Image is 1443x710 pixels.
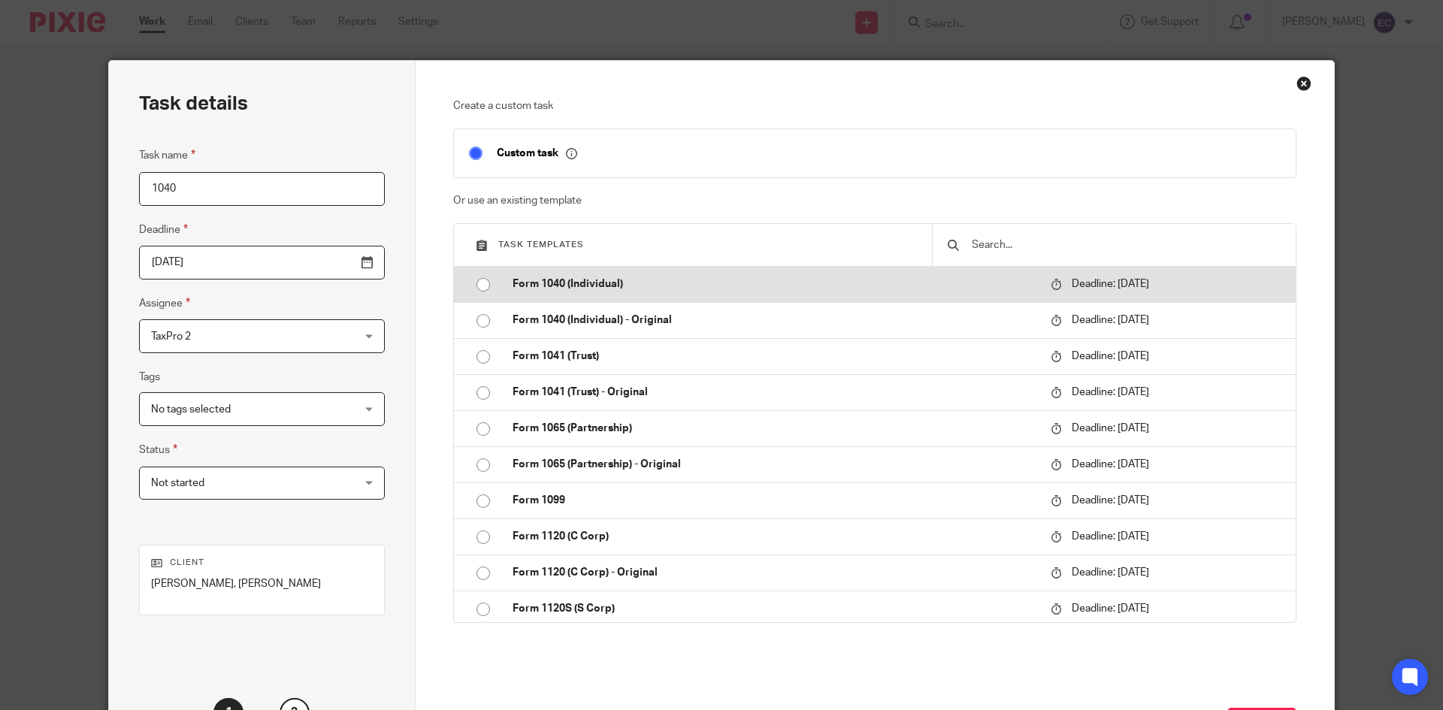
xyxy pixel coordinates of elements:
span: TaxPro 2 [151,331,191,342]
p: Create a custom task [453,98,1297,113]
input: Task name [139,172,385,206]
span: Deadline: [DATE] [1072,279,1149,289]
span: Task templates [498,240,584,249]
label: Deadline [139,221,188,238]
p: Form 1041 (Trust) - Original [513,385,1036,400]
p: Form 1120 (C Corp) [513,529,1036,544]
span: Deadline: [DATE] [1072,567,1149,578]
div: Close this dialog window [1296,76,1311,91]
span: Deadline: [DATE] [1072,423,1149,434]
span: Deadline: [DATE] [1072,603,1149,614]
span: Deadline: [DATE] [1072,531,1149,542]
label: Assignee [139,295,190,312]
p: [PERSON_NAME], [PERSON_NAME] [151,576,373,591]
p: Form 1120 (C Corp) - Original [513,565,1036,580]
span: No tags selected [151,404,231,415]
input: Pick a date [139,246,385,279]
span: Deadline: [DATE] [1072,459,1149,470]
p: Form 1040 (Individual) - Original [513,313,1036,328]
p: Form 1065 (Partnership) - Original [513,457,1036,472]
span: Deadline: [DATE] [1072,315,1149,325]
label: Status [139,441,177,458]
span: Not started [151,478,204,488]
p: Form 1065 (Partnership) [513,421,1036,436]
h2: Task details [139,91,248,116]
p: Or use an existing template [453,193,1297,208]
p: Form 1099 [513,493,1036,508]
input: Search... [970,237,1281,253]
span: Deadline: [DATE] [1072,351,1149,361]
p: Form 1041 (Trust) [513,349,1036,364]
span: Deadline: [DATE] [1072,495,1149,506]
p: Client [151,557,373,569]
p: Form 1120S (S Corp) [513,601,1036,616]
span: Deadline: [DATE] [1072,387,1149,397]
p: Form 1040 (Individual) [513,276,1036,292]
label: Task name [139,147,195,164]
p: Custom task [497,147,577,160]
label: Tags [139,370,160,385]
